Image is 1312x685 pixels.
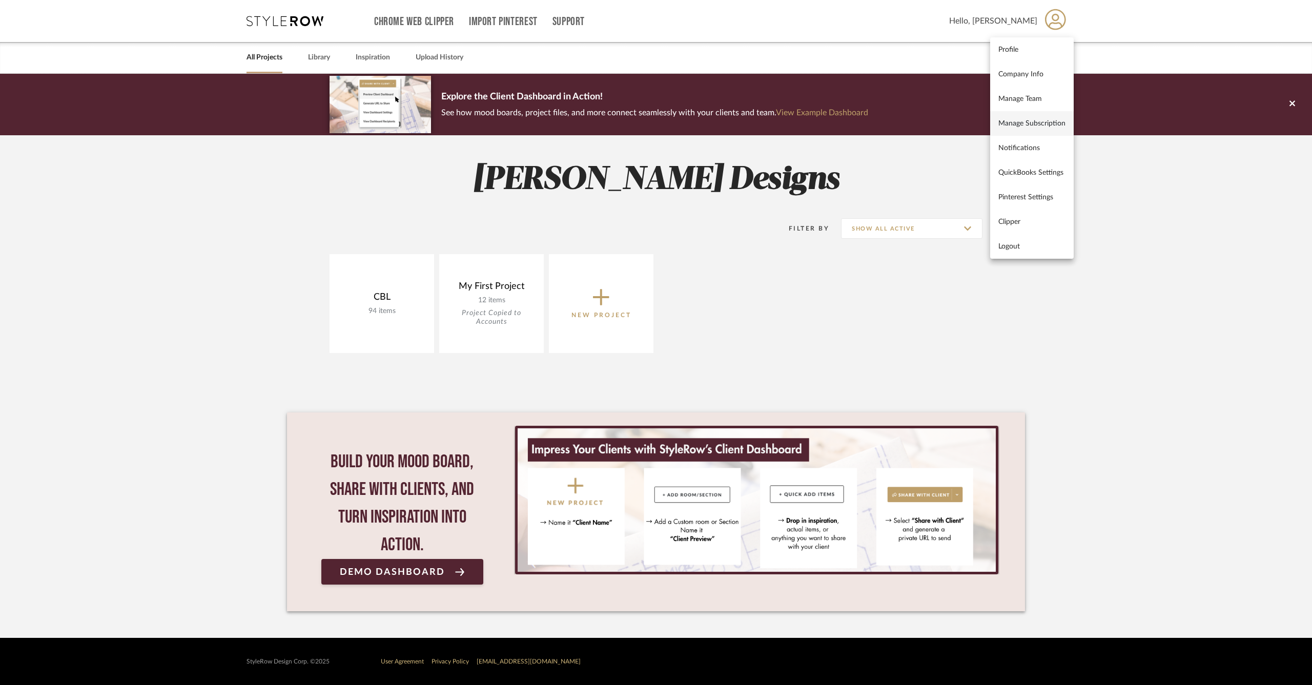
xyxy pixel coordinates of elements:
[998,94,1065,103] span: Manage Team
[998,143,1065,152] span: Notifications
[998,119,1065,128] span: Manage Subscription
[998,217,1065,226] span: Clipper
[998,168,1065,177] span: QuickBooks Settings
[998,70,1065,78] span: Company Info
[998,193,1065,201] span: Pinterest Settings
[998,45,1065,54] span: Profile
[998,242,1065,251] span: Logout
